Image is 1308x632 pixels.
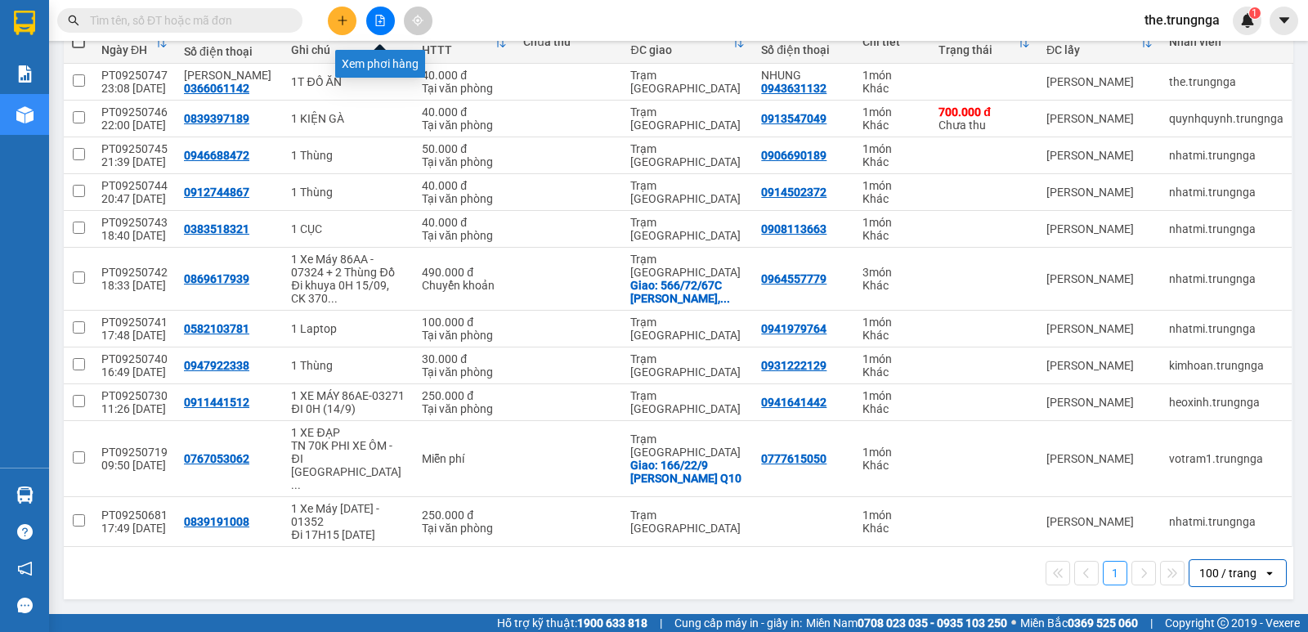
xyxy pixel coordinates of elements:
[335,50,425,78] div: Xem phơi hàng
[422,452,507,465] div: Miễn phí
[930,20,1038,64] th: Toggle SortBy
[1169,222,1283,235] div: nhatmi.trungnga
[8,8,237,39] li: Trung Nga
[291,112,405,125] div: 1 KIỆN GÀ
[1103,561,1127,585] button: 1
[14,11,35,35] img: logo-vxr
[101,192,168,205] div: 20:47 [DATE]
[630,352,745,379] div: Trạm [GEOGRAPHIC_DATA]
[630,253,745,279] div: Trạm [GEOGRAPHIC_DATA]
[862,155,923,168] div: Khác
[291,502,405,528] div: 1 Xe Máy 86AD - 01352
[761,82,826,95] div: 0943631132
[761,112,826,125] div: 0913547049
[291,426,405,439] div: 1 XE ĐẠP
[101,509,168,522] div: PT09250681
[1020,614,1138,632] span: Miền Bắc
[1068,616,1138,630] strong: 0369 525 060
[660,614,662,632] span: |
[17,561,33,576] span: notification
[622,20,753,64] th: Toggle SortBy
[1252,7,1257,19] span: 1
[68,15,79,26] span: search
[761,452,826,465] div: 0777615050
[1046,272,1153,285] div: [PERSON_NAME]
[862,509,923,522] div: 1 món
[862,402,923,415] div: Khác
[761,69,846,82] div: NHUNG
[761,222,826,235] div: 0908113663
[101,329,168,342] div: 17:48 [DATE]
[422,365,507,379] div: Tại văn phòng
[630,509,745,535] div: Trạm [GEOGRAPHIC_DATA]
[862,179,923,192] div: 1 món
[1046,452,1153,465] div: [PERSON_NAME]
[862,329,923,342] div: Khác
[862,142,923,155] div: 1 món
[422,43,494,56] div: HTTT
[422,402,507,415] div: Tại văn phòng
[862,365,923,379] div: Khác
[16,106,34,123] img: warehouse-icon
[674,614,802,632] span: Cung cấp máy in - giấy in:
[862,389,923,402] div: 1 món
[101,69,168,82] div: PT09250747
[422,69,507,82] div: 40.000 đ
[630,69,745,95] div: Trạm [GEOGRAPHIC_DATA]
[8,8,65,65] img: logo.jpg
[630,142,745,168] div: Trạm [GEOGRAPHIC_DATA]
[1263,567,1276,580] svg: open
[630,433,745,459] div: Trạm [GEOGRAPHIC_DATA]
[366,7,395,35] button: file-add
[101,155,168,168] div: 21:39 [DATE]
[422,229,507,242] div: Tại văn phòng
[101,119,168,132] div: 22:00 [DATE]
[1038,20,1161,64] th: Toggle SortBy
[328,7,356,35] button: plus
[337,15,348,26] span: plus
[184,322,249,335] div: 0582103781
[101,82,168,95] div: 23:08 [DATE]
[291,528,405,541] div: Đi 17H15 13/09
[101,179,168,192] div: PT09250744
[761,149,826,162] div: 0906690189
[101,216,168,229] div: PT09250743
[862,279,923,292] div: Khác
[630,389,745,415] div: Trạm [GEOGRAPHIC_DATA]
[1169,186,1283,199] div: nhatmi.trungnga
[291,478,301,491] span: ...
[101,365,168,379] div: 16:49 [DATE]
[862,82,923,95] div: Khác
[101,446,168,459] div: PT09250719
[630,179,745,205] div: Trạm [GEOGRAPHIC_DATA]
[761,359,826,372] div: 0931222129
[1169,515,1283,528] div: nhatmi.trungnga
[1150,614,1153,632] span: |
[862,216,923,229] div: 1 món
[291,322,405,335] div: 1 Laptop
[1169,452,1283,465] div: votram1.trungnga
[8,90,108,139] b: T1 [PERSON_NAME], P Phú Thuỷ
[101,229,168,242] div: 18:40 [DATE]
[761,322,826,335] div: 0941979764
[328,292,338,305] span: ...
[1046,43,1140,56] div: ĐC lấy
[630,316,745,342] div: Trạm [GEOGRAPHIC_DATA]
[184,186,249,199] div: 0912744867
[1169,322,1283,335] div: nhatmi.trungnga
[90,11,283,29] input: Tìm tên, số ĐT hoặc mã đơn
[93,20,176,64] th: Toggle SortBy
[1217,617,1229,629] span: copyright
[291,439,405,491] div: TN 70K PHI XE ÔM - ĐI OH (14/9)
[422,316,507,329] div: 100.000 đ
[1046,396,1153,409] div: [PERSON_NAME]
[1046,322,1153,335] div: [PERSON_NAME]
[16,65,34,83] img: solution-icon
[422,119,507,132] div: Tại văn phòng
[761,186,826,199] div: 0914502372
[1046,149,1153,162] div: [PERSON_NAME]
[862,119,923,132] div: Khác
[862,105,923,119] div: 1 món
[422,142,507,155] div: 50.000 đ
[862,446,923,459] div: 1 món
